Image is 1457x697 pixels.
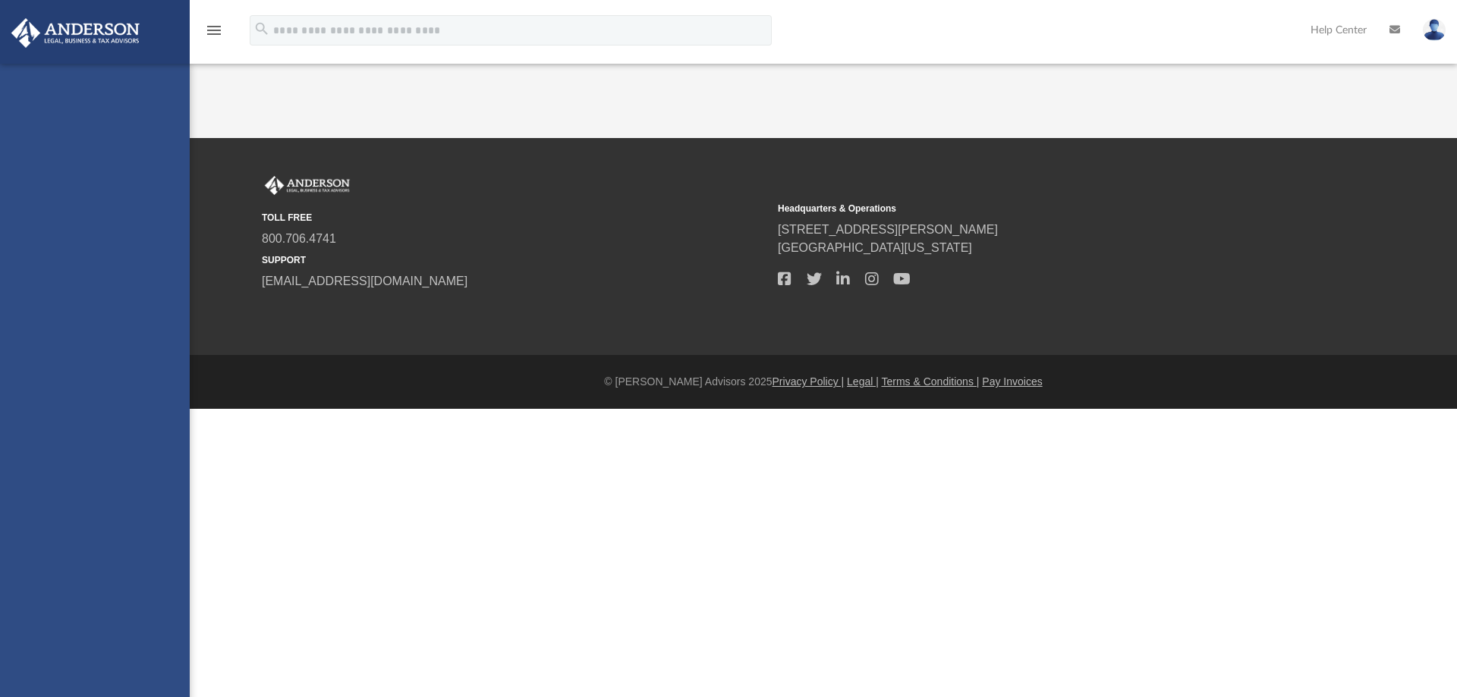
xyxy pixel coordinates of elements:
small: TOLL FREE [262,211,767,224]
a: 800.706.4741 [262,232,336,245]
img: Anderson Advisors Platinum Portal [7,18,144,48]
small: Headquarters & Operations [778,202,1283,215]
i: search [253,20,270,37]
a: Pay Invoices [982,375,1042,388]
small: SUPPORT [262,253,767,267]
a: [STREET_ADDRESS][PERSON_NAME] [778,223,998,236]
a: [GEOGRAPHIC_DATA][US_STATE] [778,241,972,254]
div: © [PERSON_NAME] Advisors 2025 [190,374,1457,390]
a: Terms & Conditions | [882,375,980,388]
a: menu [205,29,223,39]
img: User Pic [1423,19,1446,41]
i: menu [205,21,223,39]
a: Legal | [847,375,879,388]
a: [EMAIL_ADDRESS][DOMAIN_NAME] [262,275,467,287]
img: Anderson Advisors Platinum Portal [262,176,353,196]
a: Privacy Policy | [773,375,845,388]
